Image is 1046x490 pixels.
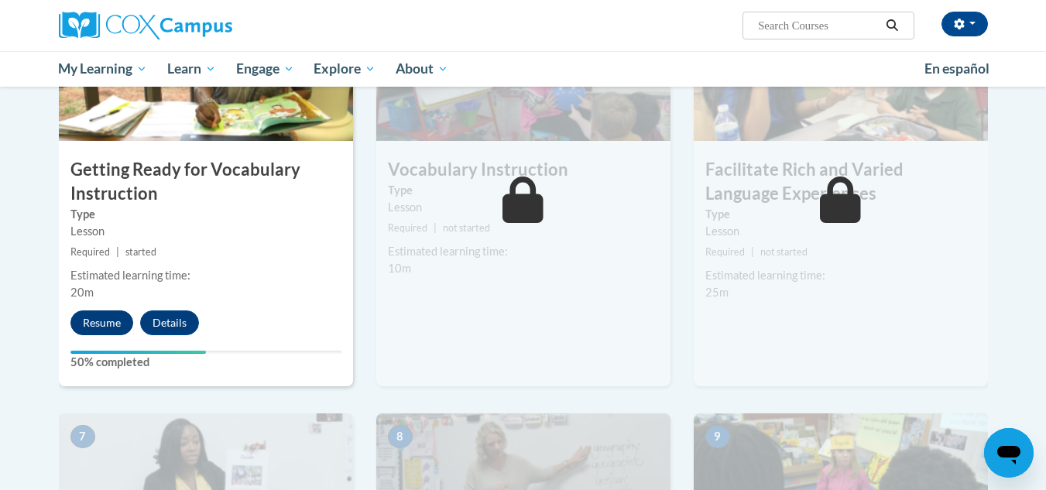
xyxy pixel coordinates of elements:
div: Lesson [705,223,976,240]
span: Required [388,222,427,234]
span: Engage [236,60,294,78]
input: Search Courses [756,16,880,35]
div: Lesson [70,223,341,240]
h3: Getting Ready for Vocabulary Instruction [59,158,353,206]
span: En español [924,60,989,77]
span: Learn [167,60,216,78]
label: Type [705,206,976,223]
div: Lesson [388,199,659,216]
span: About [396,60,448,78]
h3: Facilitate Rich and Varied Language Experiences [694,158,988,206]
span: 20m [70,286,94,299]
label: Type [388,182,659,199]
div: Main menu [36,51,1011,87]
span: not started [443,222,490,234]
a: Learn [157,51,226,87]
span: 9 [705,425,730,448]
a: Cox Campus [59,12,353,39]
span: | [116,246,119,258]
span: started [125,246,156,258]
span: 10m [388,262,411,275]
span: My Learning [58,60,147,78]
div: Your progress [70,351,206,354]
iframe: Button to launch messaging window [984,428,1034,478]
span: 8 [388,425,413,448]
span: Required [70,246,110,258]
span: 7 [70,425,95,448]
a: Engage [226,51,304,87]
label: Type [70,206,341,223]
button: Resume [70,310,133,335]
a: En español [914,53,1000,85]
span: not started [760,246,808,258]
button: Account Settings [941,12,988,36]
label: 50% completed [70,354,341,371]
img: Cox Campus [59,12,232,39]
span: Required [705,246,745,258]
a: My Learning [49,51,158,87]
a: Explore [304,51,386,87]
span: 25m [705,286,729,299]
div: Estimated learning time: [70,267,341,284]
span: Explore [314,60,376,78]
h3: Vocabulary Instruction [376,158,670,182]
div: Estimated learning time: [705,267,976,284]
div: Estimated learning time: [388,243,659,260]
button: Search [880,16,904,35]
button: Details [140,310,199,335]
span: | [434,222,437,234]
span: | [751,246,754,258]
a: About [386,51,458,87]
